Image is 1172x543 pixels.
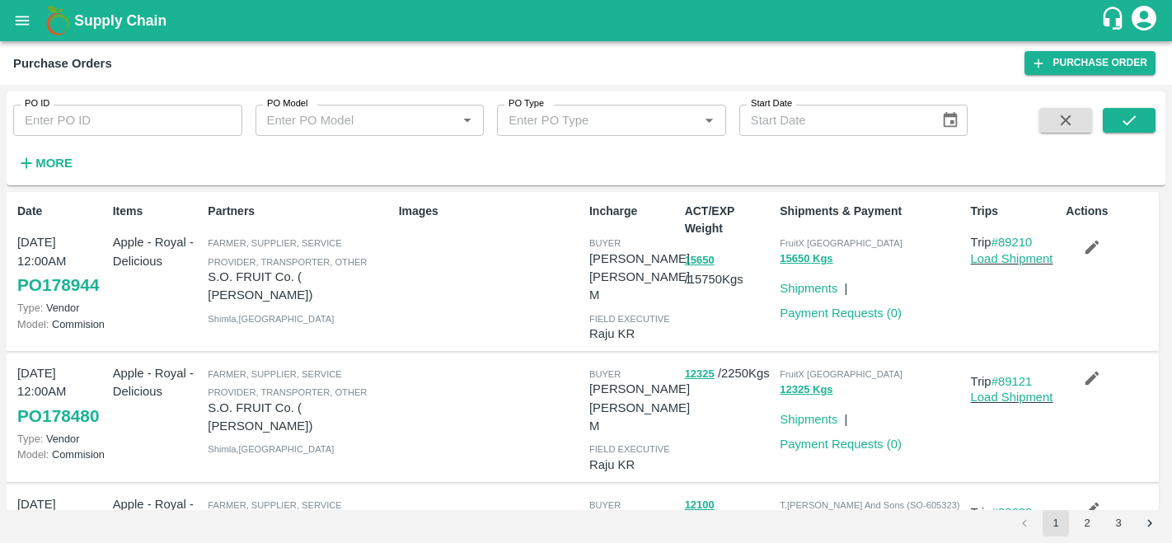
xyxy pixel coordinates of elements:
[1129,3,1159,38] div: account of current user
[17,233,106,270] p: [DATE] 12:00AM
[17,316,106,332] p: Commision
[17,431,106,447] p: Vendor
[399,203,583,220] p: Images
[971,391,1053,404] a: Load Shipment
[971,372,1060,391] p: Trip
[780,238,902,248] span: FruitX [GEOGRAPHIC_DATA]
[589,444,670,454] span: field executive
[971,233,1060,251] p: Trip
[208,203,391,220] p: Partners
[751,97,792,110] label: Start Date
[74,12,166,29] b: Supply Chain
[589,238,621,248] span: buyer
[17,447,106,462] p: Commision
[113,233,202,270] p: Apple - Royal - Delicious
[971,203,1060,220] p: Trips
[589,325,678,343] p: Raju KR
[13,53,112,74] div: Purchase Orders
[685,495,774,533] p: / 15750 Kgs
[74,9,1100,32] a: Supply Chain
[113,364,202,401] p: Apple - Royal - Delicious
[17,300,106,316] p: Vendor
[1009,510,1165,536] nav: pagination navigation
[17,302,43,314] span: Type:
[780,413,837,426] a: Shipments
[780,381,832,400] button: 12325 Kgs
[992,375,1033,388] a: #89121
[971,252,1053,265] a: Load Shipment
[698,110,720,131] button: Open
[260,110,431,131] input: Enter PO Model
[780,282,837,295] a: Shipments
[685,251,715,270] button: 15650
[589,500,621,510] span: buyer
[35,157,73,170] strong: More
[589,250,690,268] p: [PERSON_NAME]
[113,495,202,532] p: Apple - Royal - Delicious
[208,314,334,324] span: Shimla , [GEOGRAPHIC_DATA]
[589,203,678,220] p: Incharge
[208,444,334,454] span: Shimla , [GEOGRAPHIC_DATA]
[17,433,43,445] span: Type:
[589,380,690,398] p: [PERSON_NAME]
[17,448,49,461] span: Model:
[208,399,391,436] p: S.O. FRUIT Co. ( [PERSON_NAME])
[837,273,847,297] div: |
[1074,510,1100,536] button: Go to page 2
[1024,51,1156,75] a: Purchase Order
[837,404,847,428] div: |
[13,105,242,136] input: Enter PO ID
[589,314,670,324] span: field executive
[208,500,367,528] span: Farmer, Supplier, Service Provider, Transporter, Other
[971,503,1060,522] p: Trip
[208,238,367,266] span: Farmer, Supplier, Service Provider, Transporter, Other
[780,203,963,220] p: Shipments & Payment
[208,369,367,397] span: Farmer, Supplier, Service Provider, Transporter, Other
[17,270,99,300] a: PO178944
[685,203,774,237] p: ACT/EXP Weight
[17,401,99,431] a: PO178480
[589,268,690,305] p: [PERSON_NAME] M
[1043,510,1069,536] button: page 1
[685,496,715,515] button: 12100
[509,97,544,110] label: PO Type
[113,203,202,220] p: Items
[1137,510,1163,536] button: Go to next page
[992,506,1033,519] a: #88638
[780,307,902,320] a: Payment Requests (0)
[935,105,966,136] button: Choose date
[780,250,832,269] button: 15650 Kgs
[3,2,41,40] button: open drawer
[780,369,902,379] span: FruitX [GEOGRAPHIC_DATA]
[1105,510,1132,536] button: Go to page 3
[1066,203,1155,220] p: Actions
[739,105,928,136] input: Start Date
[267,97,308,110] label: PO Model
[1100,6,1129,35] div: customer-support
[17,364,106,401] p: [DATE] 12:00AM
[25,97,49,110] label: PO ID
[13,149,77,177] button: More
[685,365,715,384] button: 12325
[685,250,774,288] p: / 15750 Kgs
[780,500,959,510] span: T.[PERSON_NAME] And Sons (SO-605323)
[589,369,621,379] span: buyer
[992,236,1033,249] a: #89210
[457,110,478,131] button: Open
[17,203,106,220] p: Date
[17,495,106,532] p: [DATE] 12:00AM
[41,4,74,37] img: logo
[685,364,774,383] p: / 2250 Kgs
[589,399,690,436] p: [PERSON_NAME] M
[589,456,678,474] p: Raju KR
[17,318,49,330] span: Model:
[208,268,391,305] p: S.O. FRUIT Co. ( [PERSON_NAME])
[502,110,673,131] input: Enter PO Type
[780,438,902,451] a: Payment Requests (0)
